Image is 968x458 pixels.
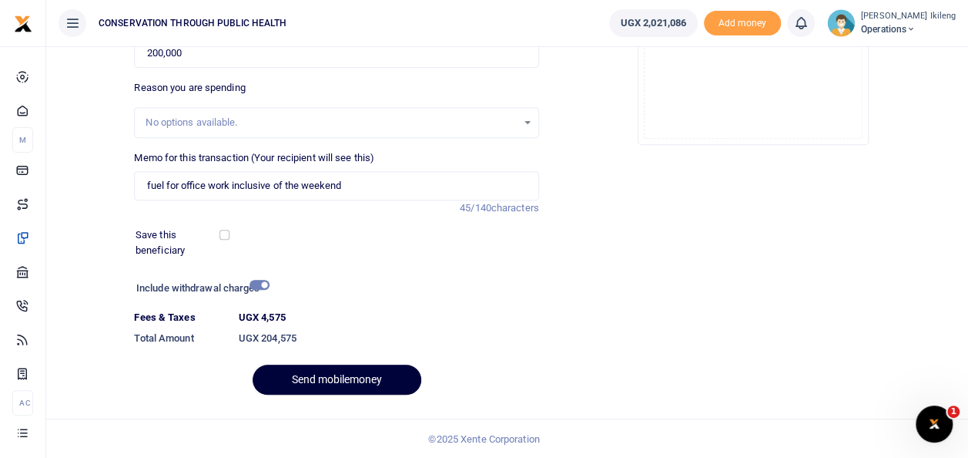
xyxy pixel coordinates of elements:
[239,310,286,325] label: UGX 4,575
[460,202,491,214] span: 45/140
[136,227,222,258] label: Save this beneficiary
[12,390,33,416] li: Ac
[136,282,263,295] h6: Include withdrawal charges
[146,115,516,130] div: No options available.
[491,202,539,214] span: characters
[916,406,953,443] iframe: Intercom live chat
[609,9,698,37] a: UGX 2,021,086
[134,150,374,166] label: Memo for this transaction (Your recipient will see this)
[947,406,960,418] span: 1
[134,80,245,96] label: Reason you are spending
[253,365,421,395] button: Send mobilemoney
[134,39,538,68] input: UGX
[861,10,956,23] small: [PERSON_NAME] Ikileng
[704,16,781,28] a: Add money
[14,17,32,29] a: logo-small logo-large logo-large
[603,9,704,37] li: Wallet ballance
[14,15,32,33] img: logo-small
[827,9,855,37] img: profile-user
[704,11,781,36] li: Toup your wallet
[704,11,781,36] span: Add money
[827,9,956,37] a: profile-user [PERSON_NAME] Ikileng Operations
[12,127,33,153] li: M
[239,332,539,345] h6: UGX 204,575
[861,22,956,36] span: Operations
[92,16,293,30] span: CONSERVATION THROUGH PUBLIC HEALTH
[134,171,538,200] input: Enter extra information
[128,310,232,325] dt: Fees & Taxes
[134,332,226,345] h6: Total Amount
[621,15,686,31] span: UGX 2,021,086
